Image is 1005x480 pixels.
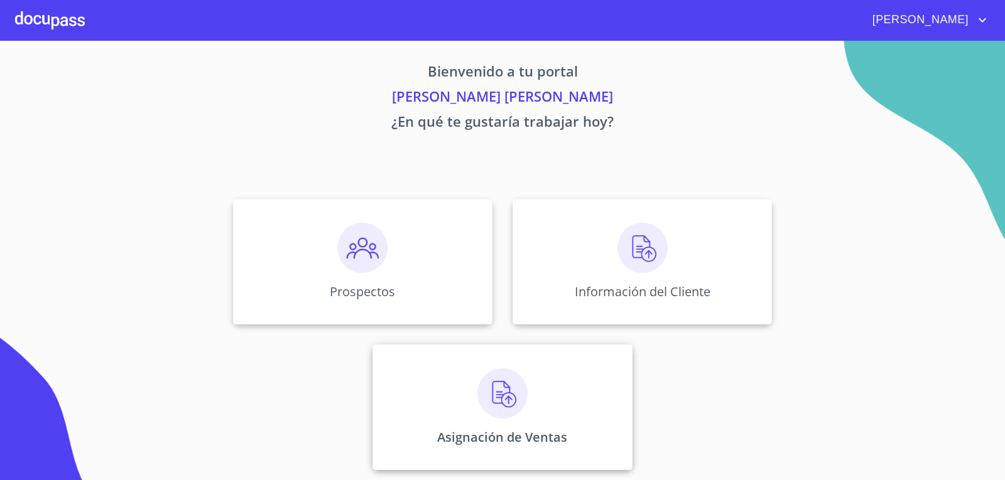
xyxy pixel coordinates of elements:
[116,111,889,136] p: ¿En qué te gustaría trabajar hoy?
[330,283,395,300] p: Prospectos
[575,283,710,300] p: Información del Cliente
[477,368,528,419] img: carga.png
[617,223,668,273] img: carga.png
[337,223,388,273] img: prospectos.png
[116,86,889,111] p: [PERSON_NAME] [PERSON_NAME]
[116,61,889,86] p: Bienvenido a tu portal
[437,429,567,445] p: Asignación de Ventas
[863,10,975,30] span: [PERSON_NAME]
[863,10,990,30] button: account of current user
